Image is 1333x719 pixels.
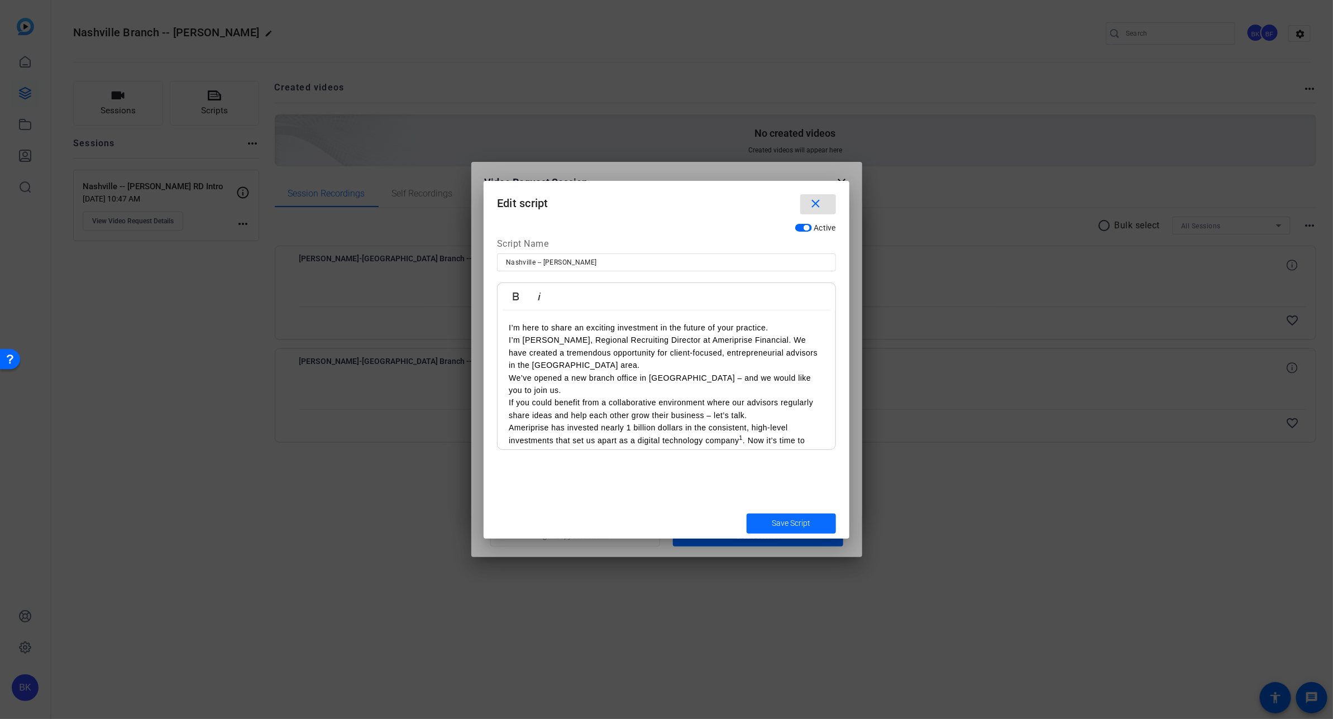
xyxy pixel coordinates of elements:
[529,285,550,308] button: Italic (Ctrl+I)
[747,514,836,534] button: Save Script
[506,256,827,269] input: Enter Script Name
[509,421,824,459] p: Ameriprise has invested nearly 1 billion dollars in the consistent, high-level investments that s...
[509,372,824,397] p: We’ve opened a new branch office in [GEOGRAPHIC_DATA] – and we would like you to join us.
[814,223,837,232] span: Active
[509,322,824,334] p: I’m here to share an exciting investment in the future of your practice.
[739,434,743,441] sup: 1
[497,237,836,254] div: Script Name
[809,197,823,211] mat-icon: close
[509,396,824,421] p: If you could benefit from a collaborative environment where our advisors regularly share ideas an...
[772,517,811,529] span: Save Script
[509,334,824,371] p: I’m [PERSON_NAME], Regional Recruiting Director at Ameriprise Financial. We have created a tremen...
[484,181,849,217] h1: Edit script
[505,285,527,308] button: Bold (Ctrl+B)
